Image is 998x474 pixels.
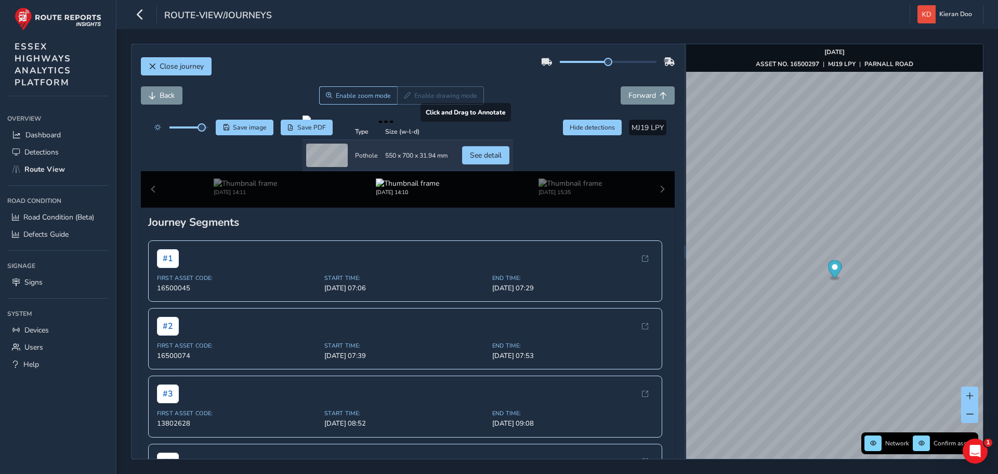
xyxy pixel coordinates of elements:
div: Overview [7,111,109,126]
span: # 1 [157,249,179,268]
span: Start Time: [324,409,486,417]
span: Hide detections [570,123,615,132]
strong: [DATE] [824,48,845,56]
strong: ASSET NO. 16500297 [756,60,819,68]
iframe: Intercom live chat [963,439,988,464]
a: Defects Guide [7,226,109,243]
span: Kieran Doo [939,5,972,23]
button: Hide detections [563,120,622,135]
span: Network [885,439,909,447]
span: MJ19 LPY [632,123,664,133]
span: Road Condition (Beta) [23,212,94,222]
span: Detections [24,147,59,157]
button: Close journey [141,57,212,75]
span: Enable zoom mode [336,92,391,100]
a: Dashboard [7,126,109,144]
button: See detail [462,146,509,164]
span: [DATE] 09:08 [492,419,654,428]
div: [DATE] 14:10 [376,188,439,196]
span: First Asset Code: [157,274,319,282]
span: route-view/journeys [164,9,272,23]
div: [DATE] 15:35 [539,188,602,196]
span: # 2 [157,317,179,336]
button: PDF [281,120,333,135]
span: [DATE] 07:29 [492,284,654,293]
span: # 4 [157,453,179,471]
span: Signs [24,277,43,287]
span: Confirm assets [934,439,975,447]
a: Detections [7,144,109,161]
span: [DATE] 08:52 [324,419,486,428]
div: | | [756,60,913,68]
button: Back [141,86,182,105]
button: Save [216,120,273,135]
span: End Time: [492,274,654,282]
span: 13802628 [157,419,319,428]
span: 16500045 [157,284,319,293]
span: [DATE] 07:06 [324,284,486,293]
span: [DATE] 07:39 [324,351,486,361]
span: Close journey [160,61,204,71]
span: Forward [628,91,656,100]
img: Thumbnail frame [214,178,277,188]
strong: MJ19 LPY [828,60,856,68]
button: Kieran Doo [917,5,976,23]
span: Start Time: [324,342,486,350]
span: Help [23,360,39,369]
a: Devices [7,322,109,339]
div: [DATE] 14:11 [214,188,277,196]
span: End Time: [492,409,654,417]
span: First Asset Code: [157,409,319,417]
span: # 3 [157,385,179,403]
img: rr logo [15,7,101,31]
div: System [7,306,109,322]
span: First Asset Code: [157,342,319,350]
button: Forward [621,86,675,105]
span: Save PDF [297,123,326,132]
span: Save image [233,123,267,132]
img: Thumbnail frame [539,178,602,188]
span: Devices [24,325,49,335]
td: Pothole [351,140,382,171]
a: Route View [7,161,109,178]
div: Journey Segments [148,215,668,229]
div: Map marker [828,260,842,281]
div: Road Condition [7,193,109,209]
strong: PARNALL ROAD [864,60,913,68]
span: Defects Guide [23,229,69,239]
img: Thumbnail frame [376,178,439,188]
button: Zoom [319,86,398,105]
span: Route View [24,164,65,174]
a: Users [7,339,109,356]
div: Signage [7,258,109,274]
span: 1 [984,439,992,447]
span: ESSEX HIGHWAYS ANALYTICS PLATFORM [15,41,71,88]
a: Signs [7,274,109,291]
a: Road Condition (Beta) [7,209,109,226]
span: Users [24,342,43,352]
span: [DATE] 07:53 [492,351,654,361]
span: Dashboard [25,130,61,140]
td: 550 x 700 x 31.94 mm [382,140,451,171]
span: Back [160,91,175,100]
span: End Time: [492,342,654,350]
span: 16500074 [157,351,319,361]
span: See detail [470,150,502,160]
a: Help [7,356,109,373]
img: diamond-layout [917,5,936,23]
span: Start Time: [324,274,486,282]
